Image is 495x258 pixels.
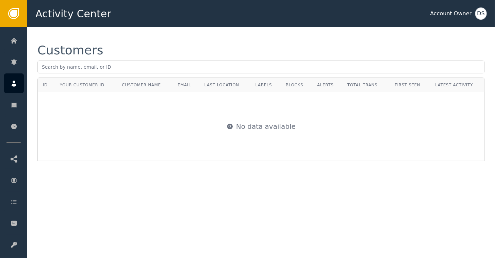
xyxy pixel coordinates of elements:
input: Search by name, email, or ID [37,61,485,73]
div: Customers [37,44,103,56]
div: First Seen [395,82,425,88]
button: DS [475,7,487,20]
div: Your Customer ID [60,82,104,88]
span: Activity Center [35,6,111,21]
div: Account Owner [430,10,472,18]
div: Labels [255,82,276,88]
div: Alerts [317,82,337,88]
div: Email [178,82,194,88]
div: Total Trans. [347,82,384,88]
div: Last Location [204,82,245,88]
div: Latest Activity [435,82,479,88]
div: Blocks [286,82,307,88]
div: Customer Name [122,82,167,88]
span: No data available [236,121,296,132]
div: ID [43,82,48,88]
